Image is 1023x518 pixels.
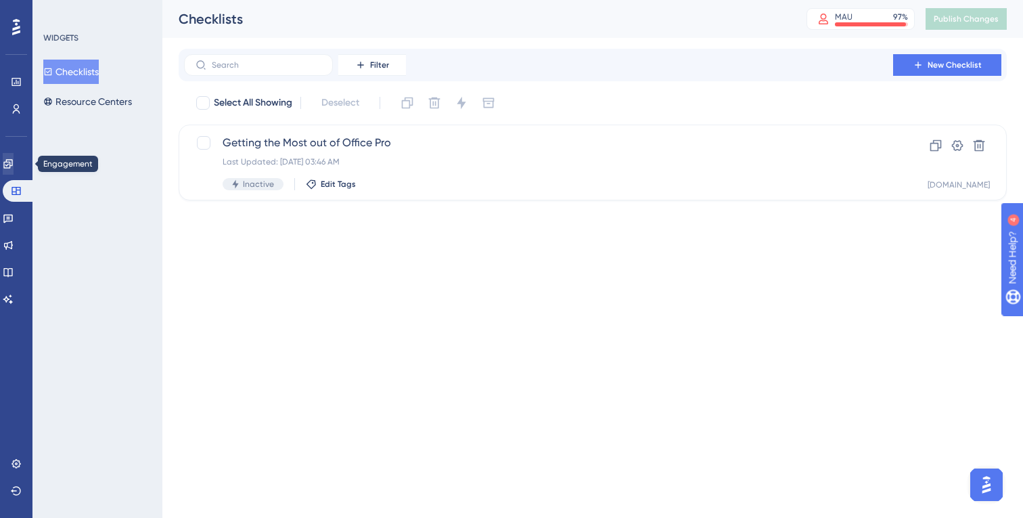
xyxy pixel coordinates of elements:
[223,156,855,167] div: Last Updated: [DATE] 03:46 AM
[306,179,356,190] button: Edit Tags
[926,8,1007,30] button: Publish Changes
[934,14,999,24] span: Publish Changes
[893,54,1001,76] button: New Checklist
[321,95,359,111] span: Deselect
[179,9,773,28] div: Checklists
[835,12,852,22] div: MAU
[338,54,406,76] button: Filter
[321,179,356,190] span: Edit Tags
[43,33,78,43] div: WIDGETS
[928,179,990,190] div: [DOMAIN_NAME]
[309,91,371,115] button: Deselect
[370,60,389,70] span: Filter
[43,89,132,114] button: Resource Centers
[214,95,292,111] span: Select All Showing
[94,7,98,18] div: 4
[893,12,908,22] div: 97 %
[223,135,855,151] span: Getting the Most out of Office Pro
[928,60,982,70] span: New Checklist
[212,60,321,70] input: Search
[32,3,85,20] span: Need Help?
[43,60,99,84] button: Checklists
[966,465,1007,505] iframe: UserGuiding AI Assistant Launcher
[243,179,274,190] span: Inactive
